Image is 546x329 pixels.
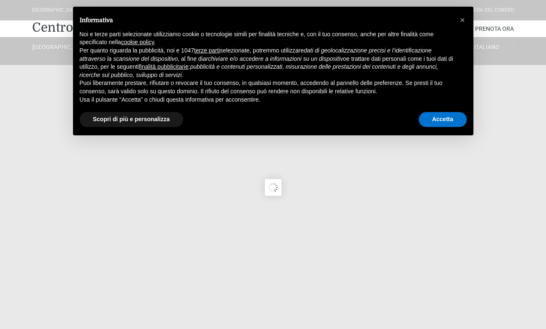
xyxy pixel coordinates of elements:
button: Scopri di più e personalizza [80,112,183,127]
p: Per quanto riguarda la pubblicità, noi e 1047 selezionate, potremmo utilizzare , al fine di e tra... [80,47,453,79]
p: Noi e terze parti selezionate utilizziamo cookie o tecnologie simili per finalità tecniche e, con... [80,30,453,47]
a: [GEOGRAPHIC_DATA] [32,43,86,51]
em: archiviare e/o accedere a informazioni su un dispositivo [203,55,346,62]
em: dati di geolocalizzazione precisi e l’identificazione attraverso la scansione del dispositivo [80,47,432,62]
h2: Informativa [80,17,453,24]
div: Riviera Del Conero [465,6,514,14]
button: finalità pubblicitarie [139,63,189,71]
p: Puoi liberamente prestare, rifiutare o revocare il tuo consenso, in qualsiasi momento, accedendo ... [80,79,453,95]
span: Italiano [474,44,500,50]
button: Accetta [419,112,467,127]
em: pubblicità e contenuti personalizzati, misurazione delle prestazioni dei contenuti e degli annunc... [80,63,438,78]
button: Chiudi questa informativa [456,13,469,27]
p: Usa il pulsante “Accetta” o chiudi questa informativa per acconsentire. [80,96,453,104]
div: [GEOGRAPHIC_DATA] [32,6,80,14]
a: cookie policy [121,39,154,45]
a: Prenota Ora [475,20,514,37]
a: Centro Vacanze De Angelis [32,19,193,36]
a: Italiano [460,43,514,51]
span: × [460,15,465,25]
button: terze parti [194,47,220,55]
